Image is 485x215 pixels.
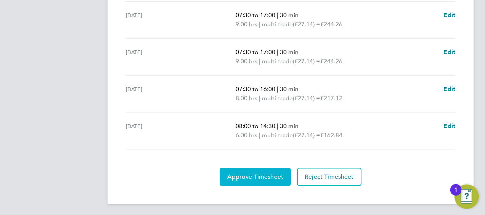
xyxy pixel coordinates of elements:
[236,21,257,28] span: 9.00 hrs
[236,11,275,19] span: 07:30 to 17:00
[236,132,257,139] span: 6.00 hrs
[280,122,299,130] span: 30 min
[259,95,260,102] span: |
[443,122,455,130] span: Edit
[454,185,479,209] button: Open Resource Center, 1 new notification
[277,85,278,93] span: |
[236,85,275,93] span: 07:30 to 16:00
[236,122,275,130] span: 08:00 to 14:30
[297,168,361,186] button: Reject Timesheet
[443,122,455,131] a: Edit
[320,58,342,65] span: £244.26
[293,95,320,102] span: (£27.14) =
[126,85,236,103] div: [DATE]
[126,48,236,66] div: [DATE]
[443,48,455,57] a: Edit
[262,94,293,103] span: multi-trade
[320,95,342,102] span: £217.12
[236,58,257,65] span: 9.00 hrs
[280,85,299,93] span: 30 min
[443,85,455,93] span: Edit
[227,173,283,181] span: Approve Timesheet
[262,131,293,140] span: multi-trade
[259,21,260,28] span: |
[320,132,342,139] span: £162.84
[454,190,458,200] div: 1
[277,122,278,130] span: |
[293,21,320,28] span: (£27.14) =
[320,21,342,28] span: £244.26
[277,48,278,56] span: |
[262,57,293,66] span: multi-trade
[280,11,299,19] span: 30 min
[262,20,293,29] span: multi-trade
[236,95,257,102] span: 8.00 hrs
[293,58,320,65] span: (£27.14) =
[443,48,455,56] span: Edit
[236,48,275,56] span: 07:30 to 17:00
[443,85,455,94] a: Edit
[443,11,455,19] span: Edit
[126,11,236,29] div: [DATE]
[305,173,354,181] span: Reject Timesheet
[277,11,278,19] span: |
[220,168,291,186] button: Approve Timesheet
[259,58,260,65] span: |
[259,132,260,139] span: |
[443,11,455,20] a: Edit
[293,132,320,139] span: (£27.14) =
[280,48,299,56] span: 30 min
[126,122,236,140] div: [DATE]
